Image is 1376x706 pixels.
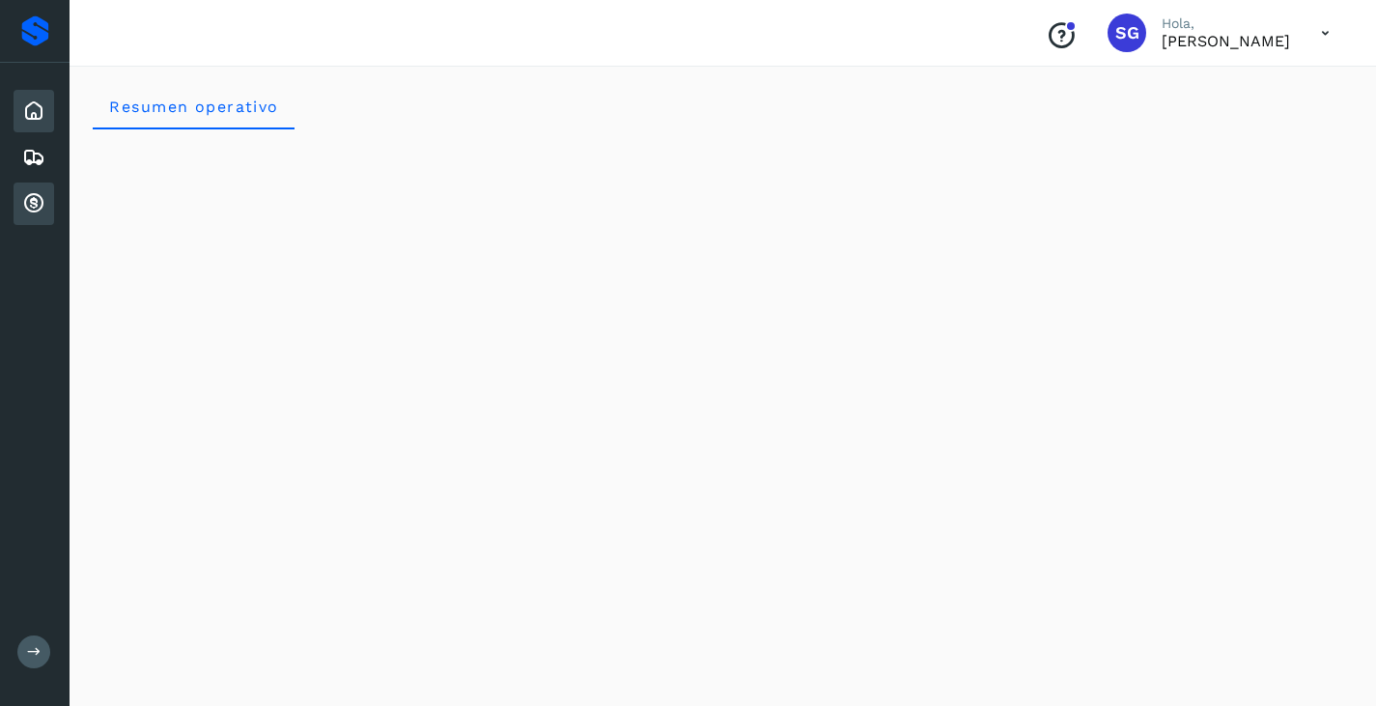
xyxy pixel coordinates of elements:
[14,90,54,132] div: Inicio
[14,183,54,225] div: Cuentas por cobrar
[14,136,54,179] div: Embarques
[1162,32,1290,50] p: SERGIO GONZALEZ ALONSO
[1162,15,1290,32] p: Hola,
[108,98,279,116] span: Resumen operativo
